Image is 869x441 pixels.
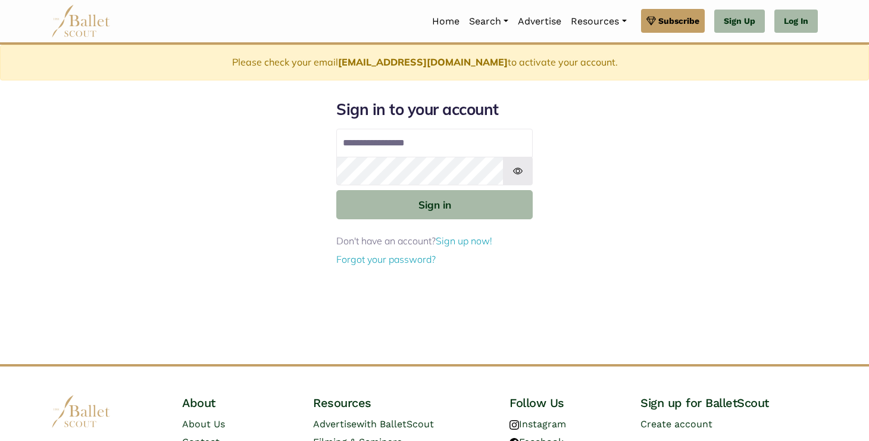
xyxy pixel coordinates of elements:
a: Create account [640,418,712,430]
a: Advertisewith BalletScout [313,418,434,430]
img: instagram logo [509,420,519,430]
a: Sign up now! [436,235,492,247]
h1: Sign in to your account [336,100,533,120]
a: Home [427,9,464,34]
h4: Sign up for BalletScout [640,395,818,411]
a: Search [464,9,513,34]
b: [EMAIL_ADDRESS][DOMAIN_NAME] [338,56,508,68]
a: Forgot your password? [336,253,436,265]
a: Subscribe [641,9,705,33]
button: Sign in [336,190,533,219]
h4: Resources [313,395,490,411]
a: Sign Up [714,10,765,33]
a: Advertise [513,9,566,34]
a: Resources [566,9,631,34]
span: Subscribe [658,14,699,27]
h4: Follow Us [509,395,621,411]
a: About Us [182,418,225,430]
h4: About [182,395,294,411]
a: Log In [774,10,818,33]
img: gem.svg [646,14,656,27]
span: with BalletScout [357,418,434,430]
p: Don't have an account? [336,234,533,249]
img: logo [51,395,111,428]
a: Instagram [509,418,566,430]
